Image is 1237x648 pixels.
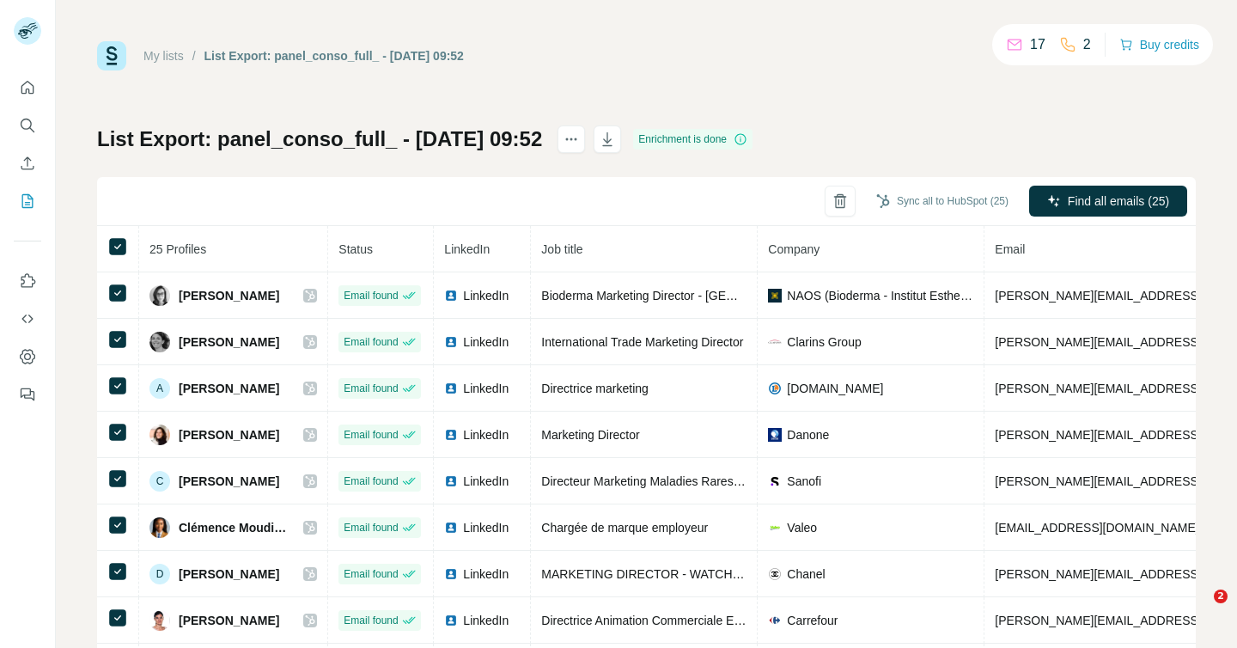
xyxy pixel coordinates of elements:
[768,474,782,488] img: company-logo
[1083,34,1091,55] p: 2
[179,519,286,536] span: Clémence Moudiongui
[787,287,973,304] span: NAOS (Bioderma - Institut Esthederm - Etat Pur)
[344,613,398,628] span: Email found
[14,379,41,410] button: Feedback
[768,428,782,442] img: company-logo
[633,129,753,150] div: Enrichment is done
[1068,193,1169,210] span: Find all emails (25)
[149,610,170,631] img: Avatar
[541,474,1047,488] span: Directeur Marketing Maladies Rares, maladie [PERSON_NAME] et maladies neuromusculaires
[344,381,398,396] span: Email found
[787,380,883,397] span: [DOMAIN_NAME]
[541,382,648,395] span: Directrice marketing
[768,242,820,256] span: Company
[149,332,170,352] img: Avatar
[1119,33,1199,57] button: Buy credits
[149,378,170,399] div: A
[14,186,41,217] button: My lists
[14,341,41,372] button: Dashboard
[787,565,825,583] span: Chanel
[463,287,509,304] span: LinkedIn
[344,334,398,350] span: Email found
[558,125,585,153] button: actions
[541,289,830,303] span: Bioderma Marketing Director - [GEOGRAPHIC_DATA]
[787,426,829,443] span: Danone
[463,473,509,490] span: LinkedIn
[344,474,398,489] span: Email found
[149,425,170,445] img: Avatar
[204,47,464,64] div: List Export: panel_conso_full_ - [DATE] 09:52
[541,614,848,627] span: Directrice Animation Commerciale E-commerce Carrefour
[149,517,170,538] img: Avatar
[14,72,41,103] button: Quick start
[541,242,582,256] span: Job title
[1179,590,1220,631] iframe: Intercom live chat
[97,41,126,70] img: Surfe Logo
[444,428,458,442] img: LinkedIn logo
[14,110,41,141] button: Search
[787,612,838,629] span: Carrefour
[149,242,206,256] span: 25 Profiles
[463,380,509,397] span: LinkedIn
[444,289,458,303] img: LinkedIn logo
[179,473,279,490] span: [PERSON_NAME]
[463,333,509,351] span: LinkedIn
[768,335,782,349] img: company-logo
[444,382,458,395] img: LinkedIn logo
[444,614,458,627] img: LinkedIn logo
[541,521,708,535] span: Chargée de marque employeur
[14,266,41,296] button: Use Surfe on LinkedIn
[14,148,41,179] button: Enrich CSV
[787,519,817,536] span: Valeo
[179,426,279,443] span: [PERSON_NAME]
[1030,34,1045,55] p: 17
[768,567,782,581] img: company-logo
[444,242,490,256] span: LinkedIn
[463,612,509,629] span: LinkedIn
[149,285,170,306] img: Avatar
[14,303,41,334] button: Use Surfe API
[344,427,398,443] span: Email found
[541,335,743,349] span: International Trade Marketing Director
[463,565,509,583] span: LinkedIn
[1214,590,1228,603] span: 2
[143,49,184,63] a: My lists
[344,288,398,303] span: Email found
[768,521,782,535] img: company-logo
[149,564,170,584] div: D
[768,289,782,303] img: company-logo
[541,428,639,442] span: Marketing Director
[444,567,458,581] img: LinkedIn logo
[768,382,782,395] img: company-logo
[97,125,542,153] h1: List Export: panel_conso_full_ - [DATE] 09:52
[338,242,373,256] span: Status
[541,567,947,581] span: MARKETING DIRECTOR - WATCHES & FINE JEWELRY - CHANEL EMEA
[995,521,1198,535] span: [EMAIL_ADDRESS][DOMAIN_NAME]
[444,335,458,349] img: LinkedIn logo
[444,474,458,488] img: LinkedIn logo
[995,242,1025,256] span: Email
[179,380,279,397] span: [PERSON_NAME]
[149,471,170,492] div: C
[179,287,279,304] span: [PERSON_NAME]
[1029,186,1187,217] button: Find all emails (25)
[463,426,509,443] span: LinkedIn
[787,473,821,490] span: Sanofi
[344,520,398,535] span: Email found
[768,614,782,627] img: company-logo
[179,565,279,583] span: [PERSON_NAME]
[864,188,1021,214] button: Sync all to HubSpot (25)
[787,333,861,351] span: Clarins Group
[179,333,279,351] span: [PERSON_NAME]
[344,566,398,582] span: Email found
[444,521,458,535] img: LinkedIn logo
[179,612,279,629] span: [PERSON_NAME]
[192,47,196,64] li: /
[463,519,509,536] span: LinkedIn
